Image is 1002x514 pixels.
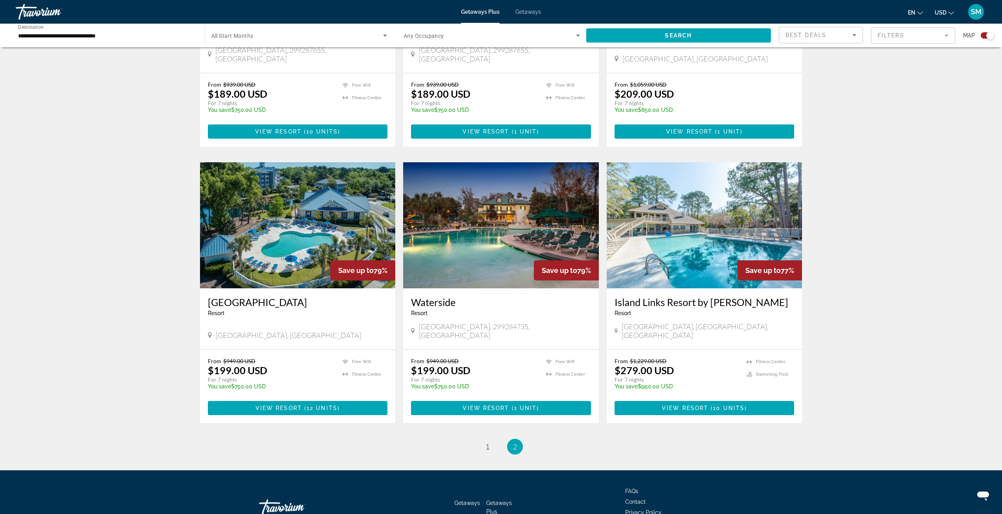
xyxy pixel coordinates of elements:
a: [GEOGRAPHIC_DATA] [208,296,388,308]
p: $850.00 USD [615,107,787,113]
span: 1 unit [514,405,537,411]
mat-select: Sort by [785,30,856,40]
button: View Resort(10 units) [208,124,388,139]
p: For 7 nights [208,376,335,383]
span: You save [615,107,638,113]
span: Free Wifi [352,83,371,88]
span: SM [971,8,982,16]
span: ( ) [509,405,539,411]
span: You save [208,383,231,390]
span: Fitness Center [352,95,382,100]
span: Free Wifi [556,83,574,88]
span: Best Deals [785,32,826,38]
img: ii_wts1.jpg [403,162,599,288]
span: $939.00 USD [426,81,459,88]
span: Resort [208,310,224,316]
span: You save [411,383,434,390]
button: Filter [871,27,955,44]
div: 77% [737,260,802,280]
p: $950.00 USD [615,383,739,390]
span: $949.00 USD [426,358,459,364]
p: $189.00 USD [208,88,267,100]
span: Search [665,32,692,39]
button: Change currency [935,7,954,18]
p: $199.00 USD [208,364,267,376]
a: Getaways [454,500,480,506]
span: 2 [513,442,517,451]
span: [GEOGRAPHIC_DATA], 299287655, [GEOGRAPHIC_DATA] [215,46,387,63]
span: Any Occupancy [404,33,444,39]
span: From [208,81,221,88]
p: $189.00 USD [411,88,470,100]
h3: Island Links Resort by [PERSON_NAME] [615,296,795,308]
span: ( ) [713,128,743,135]
span: [GEOGRAPHIC_DATA], [GEOGRAPHIC_DATA] [622,54,768,63]
span: [GEOGRAPHIC_DATA], [GEOGRAPHIC_DATA], [GEOGRAPHIC_DATA] [622,322,795,340]
span: 1 unit [717,128,740,135]
a: Waterside [411,296,591,308]
span: 1 [485,442,489,451]
p: $209.00 USD [615,88,674,100]
span: Destination [18,24,44,30]
span: ( ) [302,128,340,135]
span: View Resort [255,128,302,135]
span: Map [963,30,975,41]
span: You save [208,107,231,113]
button: View Resort(12 units) [208,401,388,415]
p: $279.00 USD [615,364,674,376]
span: ( ) [302,405,340,411]
button: View Resort(1 unit) [615,124,795,139]
p: For 7 nights [208,100,335,107]
p: $750.00 USD [208,383,335,390]
button: View Resort(1 unit) [411,401,591,415]
a: Getaways [515,9,541,15]
p: For 7 nights [615,100,787,107]
span: Fitness Center [556,372,585,377]
button: Change language [908,7,923,18]
span: From [615,81,628,88]
p: For 7 nights [615,376,739,383]
div: 79% [534,260,599,280]
span: View Resort [256,405,302,411]
a: Contact [625,499,646,505]
button: View Resort(10 units) [615,401,795,415]
a: FAQs [625,488,638,494]
span: en [908,9,915,16]
span: From [615,358,628,364]
button: Search [586,28,771,43]
p: For 7 nights [411,376,538,383]
span: Fitness Center [352,372,382,377]
p: $750.00 USD [411,107,538,113]
span: [GEOGRAPHIC_DATA], [GEOGRAPHIC_DATA] [216,331,361,340]
a: Getaways Plus [461,9,500,15]
button: User Menu [966,4,986,20]
span: ( ) [708,405,747,411]
span: [GEOGRAPHIC_DATA], 299287655, [GEOGRAPHIC_DATA] [419,46,591,63]
span: USD [935,9,946,16]
a: Travorium [16,2,94,22]
span: [GEOGRAPHIC_DATA], 299284735, [GEOGRAPHIC_DATA] [419,322,591,340]
button: View Resort(1 unit) [411,124,591,139]
span: From [208,358,221,364]
span: Free Wifi [352,359,371,364]
span: Fitness Center [756,359,785,364]
span: View Resort [666,128,713,135]
span: Save up to [338,266,374,275]
span: $949.00 USD [223,358,256,364]
span: View Resort [463,128,509,135]
span: $939.00 USD [223,81,256,88]
p: $199.00 USD [411,364,470,376]
span: All Start Months [211,33,254,39]
span: Save up to [542,266,577,275]
span: From [411,81,424,88]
